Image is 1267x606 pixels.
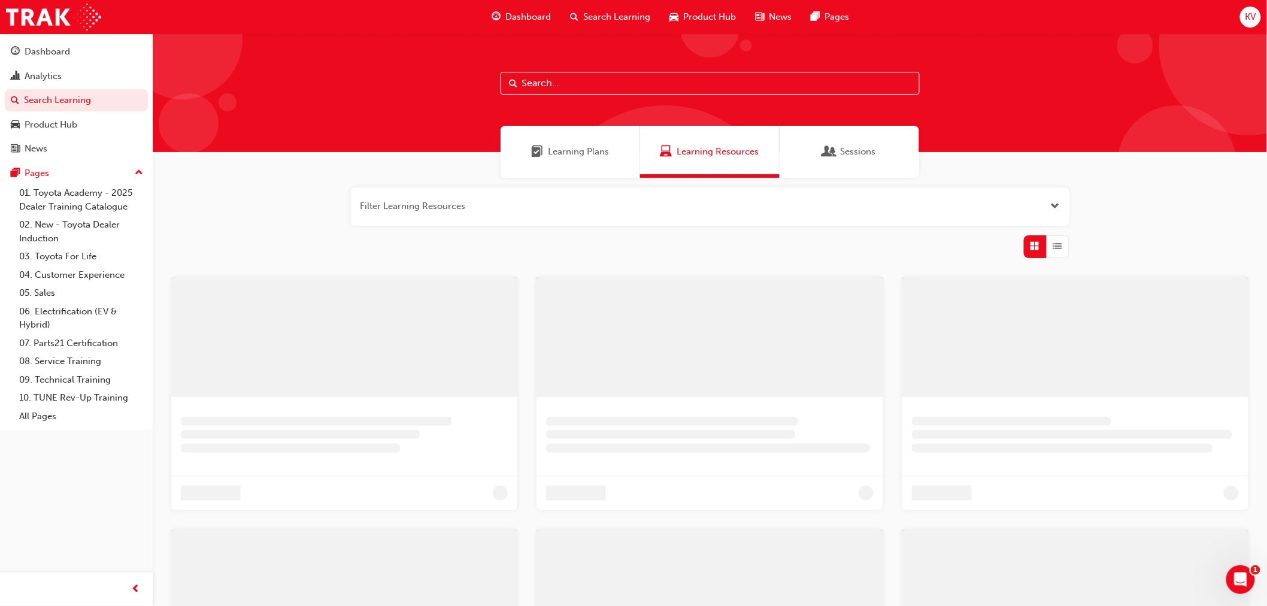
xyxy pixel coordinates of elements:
a: Search Learning [5,89,148,111]
span: Learning Resources [677,145,759,159]
a: 03. Toyota For Life [14,247,148,266]
span: car-icon [670,10,679,25]
a: Analytics [5,65,148,87]
a: 05. Sales [14,284,148,302]
span: guage-icon [492,10,501,25]
span: pages-icon [811,10,820,25]
img: Trak [6,4,101,31]
button: Pages [5,162,148,184]
span: KV [1245,10,1256,24]
a: Learning PlansLearning Plans [501,126,640,178]
a: SessionsSessions [780,126,919,178]
span: Learning Plans [548,145,609,159]
span: Search Learning [584,10,651,24]
span: pages-icon [11,168,20,179]
span: Dashboard [506,10,551,24]
span: up-icon [135,165,143,181]
input: Search... [501,72,920,95]
a: 01. Toyota Academy - 2025 Dealer Training Catalogue [14,184,148,216]
a: 02. New - Toyota Dealer Induction [14,216,148,247]
a: Dashboard [5,41,148,63]
a: pages-iconPages [802,5,859,29]
a: 07. Parts21 Certification [14,334,148,353]
a: All Pages [14,407,148,426]
span: Learning Plans [531,145,543,159]
a: car-iconProduct Hub [660,5,746,29]
span: guage-icon [11,47,20,57]
span: news-icon [11,144,20,154]
span: Search [510,77,518,90]
span: news-icon [756,10,765,25]
div: Analytics [25,69,62,83]
span: News [769,10,792,24]
a: Learning ResourcesLearning Resources [640,126,780,178]
span: Learning Resources [660,145,672,159]
span: Sessions [840,145,875,159]
span: search-icon [11,95,19,106]
span: search-icon [571,10,579,25]
a: Product Hub [5,114,148,136]
a: 09. Technical Training [14,371,148,389]
a: 04. Customer Experience [14,266,148,284]
span: Sessions [823,145,835,159]
span: Pages [825,10,850,24]
a: news-iconNews [746,5,802,29]
iframe: Intercom live chat [1226,565,1255,594]
a: search-iconSearch Learning [561,5,660,29]
a: News [5,138,148,160]
div: Dashboard [25,45,70,59]
button: DashboardAnalyticsSearch LearningProduct HubNews [5,38,148,162]
span: prev-icon [132,582,141,597]
span: chart-icon [11,71,20,82]
button: Open the filter [1051,199,1060,213]
a: 06. Electrification (EV & Hybrid) [14,302,148,334]
span: Product Hub [684,10,736,24]
div: News [25,142,47,156]
span: Grid [1030,240,1039,253]
div: Pages [25,166,49,180]
div: Product Hub [25,118,77,132]
a: 08. Service Training [14,352,148,371]
span: car-icon [11,120,20,131]
span: List [1053,240,1062,253]
a: 10. TUNE Rev-Up Training [14,389,148,407]
button: KV [1240,7,1261,28]
span: 1 [1251,565,1260,575]
a: guage-iconDashboard [483,5,561,29]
